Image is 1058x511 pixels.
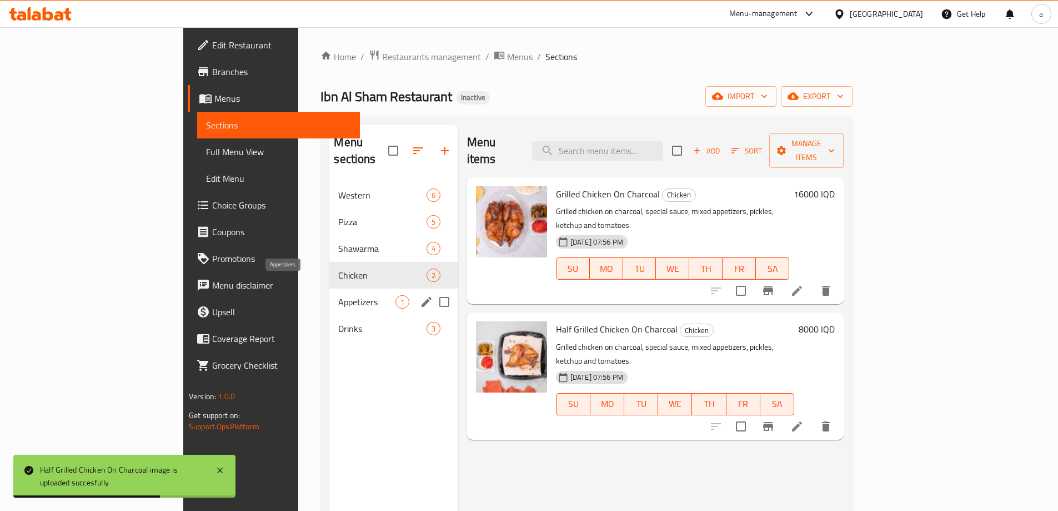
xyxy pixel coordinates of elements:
[729,142,765,160] button: Sort
[705,86,776,107] button: import
[212,65,351,78] span: Branches
[338,322,426,335] div: Drinks
[476,321,547,393] img: Half Grilled Chicken On Charcoal
[778,137,835,165] span: Manage items
[556,393,590,415] button: SU
[188,352,360,379] a: Grocery Checklist
[590,393,624,415] button: MO
[382,50,481,63] span: Restaurants management
[427,322,440,335] div: items
[590,257,623,280] button: MO
[561,396,586,412] span: SU
[189,389,216,404] span: Version:
[329,289,458,315] div: Appetizers1edit
[731,396,756,412] span: FR
[731,145,762,157] span: Sort
[696,396,721,412] span: TH
[727,261,751,277] span: FR
[197,165,360,192] a: Edit Menu
[623,257,656,280] button: TU
[485,50,489,63] li: /
[594,261,619,277] span: MO
[188,299,360,325] a: Upsell
[813,413,839,440] button: delete
[507,50,533,63] span: Menus
[218,389,235,404] span: 1.0.0
[457,93,490,102] span: Inactive
[189,408,240,423] span: Get support on:
[338,215,426,229] span: Pizza
[660,261,685,277] span: WE
[40,464,204,489] div: Half Grilled Chicken On Charcoal image is uploaded succesfully
[338,269,426,282] div: Chicken
[188,245,360,272] a: Promotions
[427,215,440,229] div: items
[212,199,351,212] span: Choice Groups
[206,118,351,132] span: Sections
[212,305,351,319] span: Upsell
[395,295,409,309] div: items
[595,396,620,412] span: MO
[566,372,628,383] span: [DATE] 07:56 PM
[1039,8,1043,20] span: a
[556,321,678,338] span: Half Grilled Chicken On Charcoal
[680,324,714,337] div: Chicken
[566,237,628,247] span: [DATE] 07:56 PM
[329,262,458,289] div: Chicken2
[765,396,790,412] span: SA
[476,186,547,257] img: Grilled Chicken On Charcoal
[188,272,360,299] a: Menu disclaimer
[329,315,458,342] div: Drinks3
[206,172,351,185] span: Edit Menu
[658,393,692,415] button: WE
[724,142,769,160] span: Sort items
[338,295,395,309] span: Appetizers
[756,257,789,280] button: SA
[665,139,689,162] span: Select section
[799,321,835,337] h6: 8000 IQD
[212,252,351,265] span: Promotions
[188,325,360,352] a: Coverage Report
[457,91,490,105] div: Inactive
[723,257,756,280] button: FR
[781,86,853,107] button: export
[790,420,804,433] a: Edit menu item
[790,284,804,297] a: Edit menu item
[212,225,351,239] span: Coupons
[729,7,798,21] div: Menu-management
[689,142,724,160] button: Add
[188,32,360,58] a: Edit Restaurant
[629,396,654,412] span: TU
[729,415,753,438] span: Select to update
[790,90,844,103] span: export
[726,393,760,415] button: FR
[206,145,351,158] span: Full Menu View
[755,413,781,440] button: Branch-specific-item
[329,177,458,346] nav: Menu sections
[334,134,388,167] h2: Menu sections
[188,219,360,245] a: Coupons
[212,359,351,372] span: Grocery Checklist
[418,294,435,310] button: edit
[188,192,360,219] a: Choice Groups
[755,277,781,304] button: Branch-specific-item
[427,190,440,201] span: 6
[197,112,360,138] a: Sections
[692,393,726,415] button: TH
[338,242,426,255] span: Shawarma
[663,188,695,201] span: Chicken
[188,85,360,112] a: Menus
[320,49,853,64] nav: breadcrumb
[561,261,585,277] span: SU
[656,257,689,280] button: WE
[537,50,541,63] li: /
[494,49,533,64] a: Menus
[663,396,688,412] span: WE
[794,186,835,202] h6: 16000 IQD
[197,138,360,165] a: Full Menu View
[427,270,440,281] span: 2
[212,332,351,345] span: Coverage Report
[427,242,440,255] div: items
[813,277,839,304] button: delete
